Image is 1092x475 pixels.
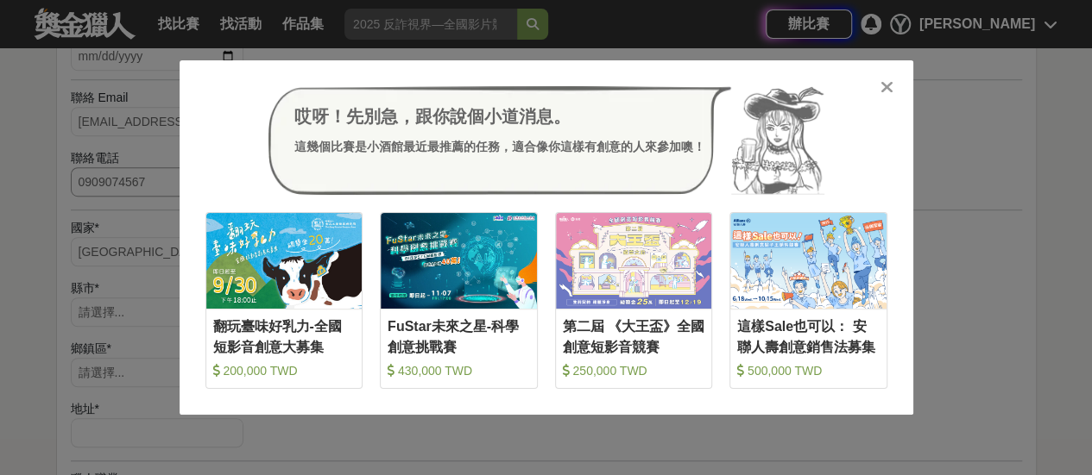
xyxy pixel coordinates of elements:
[206,213,363,309] img: Cover Image
[737,362,880,379] div: 500,000 TWD
[205,212,363,389] a: Cover Image翻玩臺味好乳力-全國短影音創意大募集 200,000 TWD
[731,86,824,195] img: Avatar
[294,138,705,156] div: 這幾個比賽是小酒館最近最推薦的任務，適合像你這樣有創意的人來參加噢！
[213,316,356,355] div: 翻玩臺味好乳力-全國短影音創意大募集
[556,213,712,309] img: Cover Image
[729,212,887,389] a: Cover Image這樣Sale也可以： 安聯人壽創意銷售法募集 500,000 TWD
[730,213,887,309] img: Cover Image
[563,362,705,379] div: 250,000 TWD
[555,212,713,389] a: Cover Image第二屆 《大王盃》全國創意短影音競賽 250,000 TWD
[294,103,705,129] div: 哎呀！先別急，跟你說個小道消息。
[213,362,356,379] div: 200,000 TWD
[388,316,530,355] div: FuStar未來之星-科學創意挑戰賽
[737,316,880,355] div: 這樣Sale也可以： 安聯人壽創意銷售法募集
[381,213,537,309] img: Cover Image
[388,362,530,379] div: 430,000 TWD
[380,212,538,389] a: Cover ImageFuStar未來之星-科學創意挑戰賽 430,000 TWD
[563,316,705,355] div: 第二屆 《大王盃》全國創意短影音競賽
